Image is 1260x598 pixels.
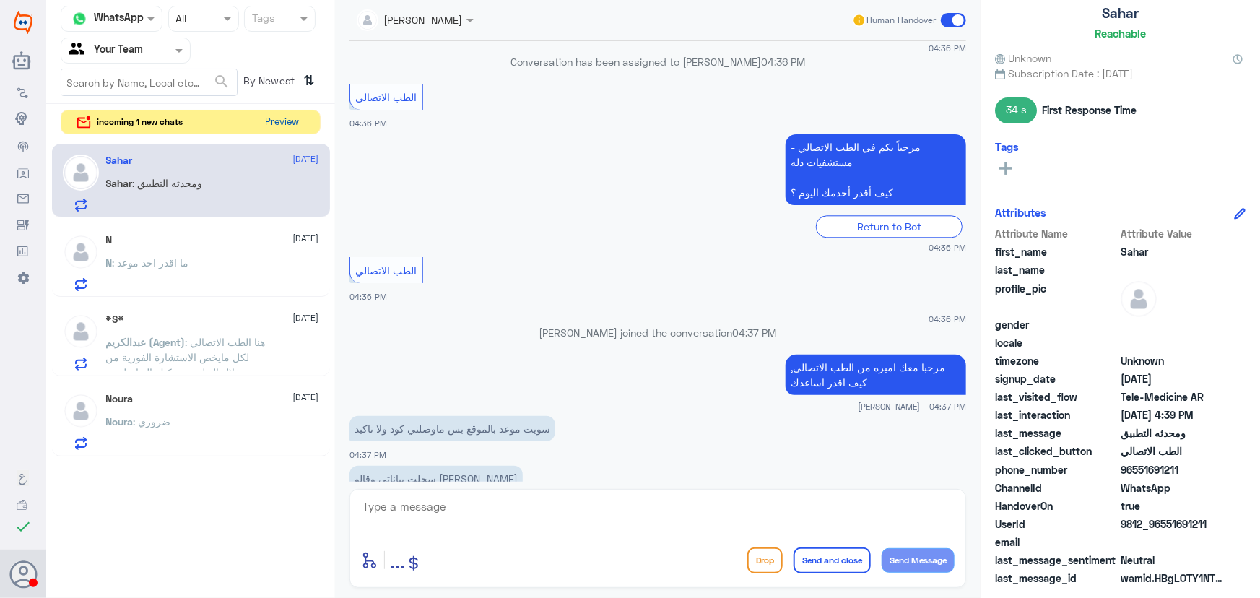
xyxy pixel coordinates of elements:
p: [PERSON_NAME] joined the conversation [349,325,966,340]
span: last_message_id [995,571,1118,586]
img: defaultAdmin.png [63,313,99,350]
img: defaultAdmin.png [63,234,99,270]
img: defaultAdmin.png [63,393,99,429]
span: null [1121,335,1225,350]
div: Return to Bot [816,215,963,238]
span: Unknown [995,51,1051,66]
span: 2 [1121,480,1225,495]
button: Send and close [794,547,871,573]
span: 04:36 PM [929,313,966,325]
span: Tele-Medicine AR [1121,389,1225,404]
h6: Attributes [995,206,1046,219]
span: [DATE] [293,391,319,404]
span: incoming 1 new chats [97,116,183,129]
button: search [213,70,230,94]
span: ... [390,547,405,573]
p: 8/10/2025, 4:37 PM [349,466,523,491]
span: search [213,73,230,90]
span: : ضروري [134,415,171,428]
p: 8/10/2025, 4:36 PM [786,134,966,205]
span: 2025-10-08T13:39:12.917Z [1121,407,1225,422]
span: 04:36 PM [349,292,387,301]
span: last_interaction [995,407,1118,422]
span: 34 s [995,97,1037,123]
span: عبدالكريم (Agent) [106,336,186,348]
span: [PERSON_NAME] - 04:37 PM [858,400,966,412]
span: phone_number [995,462,1118,477]
h5: Sahar [1102,5,1139,22]
span: First Response Time [1042,103,1137,118]
span: profile_pic [995,281,1118,314]
span: 2025-10-08T11:45:34.171Z [1121,371,1225,386]
span: null [1121,317,1225,332]
span: last_message [995,425,1118,441]
button: Preview [259,110,305,134]
input: Search by Name, Local etc… [61,69,237,95]
span: [DATE] [293,152,319,165]
span: [DATE] [293,232,319,245]
span: 04:36 PM [349,118,387,128]
i: check [14,518,32,535]
span: الطب الاتصالي [356,264,417,277]
span: UserId [995,516,1118,532]
span: 04:36 PM [762,56,806,68]
img: defaultAdmin.png [63,155,99,191]
img: whatsapp.png [69,8,90,30]
span: الطب الاتصالي [1121,443,1225,459]
img: defaultAdmin.png [1121,281,1157,317]
span: Subscription Date : [DATE] [995,66,1246,81]
span: الطب الاتصالي [356,91,417,103]
span: email [995,534,1118,550]
button: Drop [747,547,783,573]
span: first_name [995,244,1118,259]
span: null [1121,534,1225,550]
span: N [106,256,113,269]
span: By Newest [238,69,298,97]
h6: Reachable [1095,27,1146,40]
span: true [1121,498,1225,513]
span: 04:36 PM [929,42,966,54]
span: Unknown [1121,353,1225,368]
img: yourTeam.svg [69,40,90,61]
span: signup_date [995,371,1118,386]
span: : ما اقدر اخذ موعد [113,256,189,269]
span: [DATE] [293,311,319,324]
span: Human Handover [866,14,936,27]
span: 04:37 PM [349,450,386,459]
span: wamid.HBgLOTY1NTE2OTEyMTEVAgASGBQzQUNGMUJEMERBMkNBNTAzMzIyQwA= [1121,571,1225,586]
span: Sahar [106,177,133,189]
span: Noura [106,415,134,428]
span: : هنا الطب الاتصالي لكل مايخص الاستشارة الفورية من خلال التطبيق، يمكنك التواصل مع التقارير الطبية... [106,336,266,394]
span: timezone [995,353,1118,368]
span: last_message_sentiment [995,552,1118,568]
span: Sahar [1121,244,1225,259]
h5: N [106,234,113,246]
h5: Sahar [106,155,133,167]
p: 8/10/2025, 4:37 PM [349,416,555,441]
h5: Noura [106,393,134,405]
i: ⇅ [304,69,316,92]
span: last_name [995,262,1118,277]
span: 0 [1121,552,1225,568]
span: Attribute Value [1121,226,1225,241]
button: ... [390,544,405,576]
span: ومحدثه التطبيق [1121,425,1225,441]
button: Avatar [9,560,37,588]
span: 04:36 PM [929,241,966,253]
span: ChannelId [995,480,1118,495]
h6: Tags [995,140,1019,153]
span: 96551691211 [1121,462,1225,477]
span: HandoverOn [995,498,1118,513]
span: Attribute Name [995,226,1118,241]
span: locale [995,335,1118,350]
span: gender [995,317,1118,332]
p: Conversation has been assigned to [PERSON_NAME] [349,54,966,69]
span: 04:37 PM [733,326,777,339]
span: last_visited_flow [995,389,1118,404]
span: last_clicked_button [995,443,1118,459]
span: 9812_96551691211 [1121,516,1225,532]
p: 8/10/2025, 4:37 PM [786,355,966,395]
div: Tags [250,10,275,29]
img: Widebot Logo [14,11,32,34]
button: Send Message [882,548,955,573]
